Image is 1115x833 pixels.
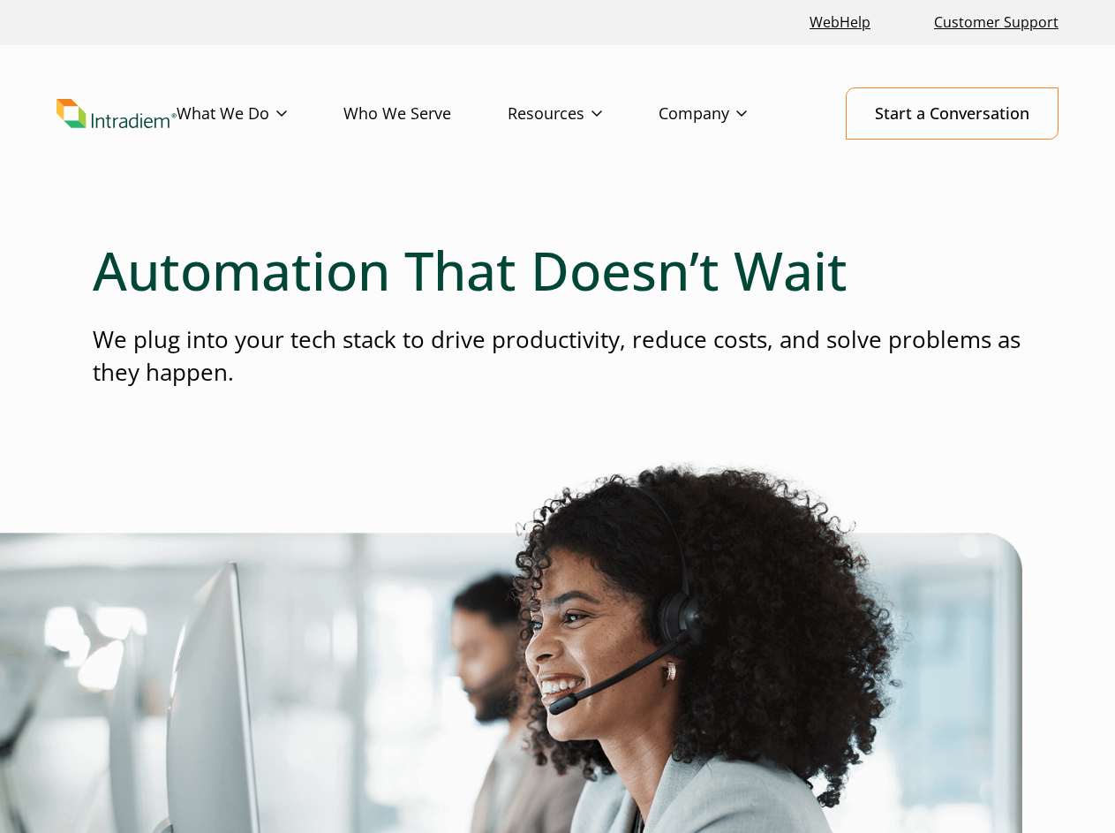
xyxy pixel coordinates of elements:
[93,323,1022,390] p: We plug into your tech stack to drive productivity, reduce costs, and solve problems as they happen.
[927,4,1066,42] a: Customer Support
[177,88,343,140] a: What We Do
[57,99,177,128] a: Link to homepage of Intradiem
[343,88,508,140] a: Who We Serve
[508,88,659,140] a: Resources
[802,4,878,42] a: Link opens in a new window
[659,88,803,140] a: Company
[57,99,177,128] img: Intradiem
[846,87,1058,140] a: Start a Conversation
[93,239,1022,302] h1: Automation That Doesn’t Wait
